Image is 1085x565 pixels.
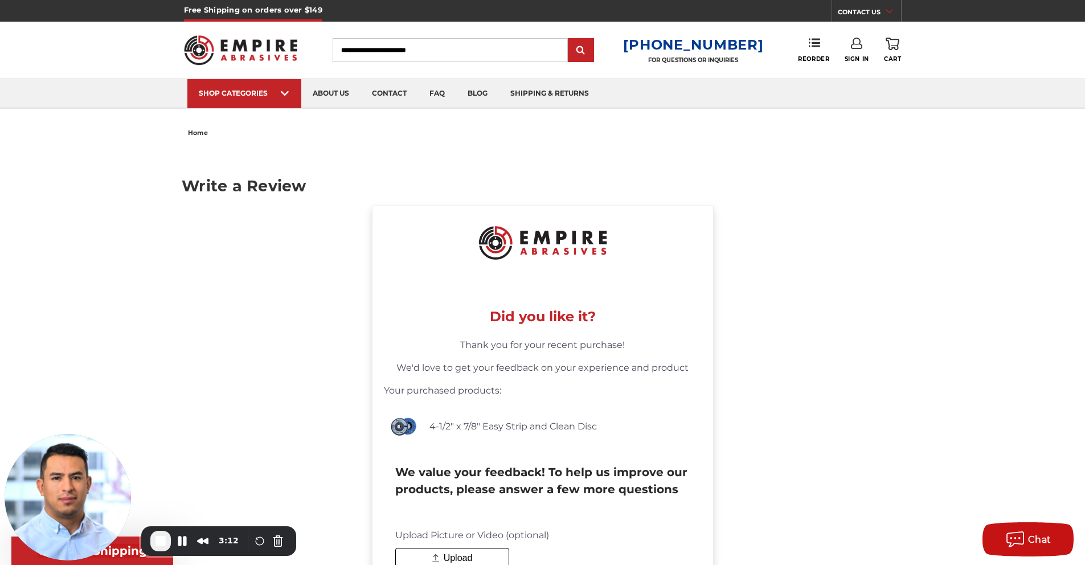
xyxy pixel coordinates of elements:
[623,56,763,64] p: FOR QUESTIONS OR INQUIRIES
[429,420,685,433] div: 4-1/2" x 7/8" Easy Strip and Clean Disc
[395,529,690,542] div: Upload Picture or Video (optional)
[384,361,702,375] p: We'd love to get your feedback on your experience and product
[982,522,1074,556] button: Chat
[182,178,903,194] h1: Write a Review
[623,36,763,53] a: [PHONE_NUMBER]
[384,384,702,398] p: Your purchased products:
[570,39,592,62] input: Submit
[798,55,829,63] span: Reorder
[184,28,298,72] img: Empire Abrasives
[884,55,901,63] span: Cart
[418,79,456,108] a: faq
[1028,534,1051,545] span: Chat
[499,79,600,108] a: shipping & returns
[390,412,418,441] img: Product Image
[443,553,472,563] span: Upload
[456,79,499,108] a: blog
[490,308,596,325] span: Did you like it?
[199,89,290,97] div: SHOP CATEGORIES
[395,464,690,498] div: We value your feedback! To help us improve our products, please answer a few more questions
[361,79,418,108] a: contact
[301,79,361,108] a: about us
[838,6,901,22] a: CONTACT US
[884,38,901,63] a: Cart
[384,338,702,352] p: Thank you for your recent purchase!
[469,218,617,268] img: Company Logo
[798,38,829,62] a: Reorder
[188,129,208,137] span: home
[845,55,869,63] span: Sign In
